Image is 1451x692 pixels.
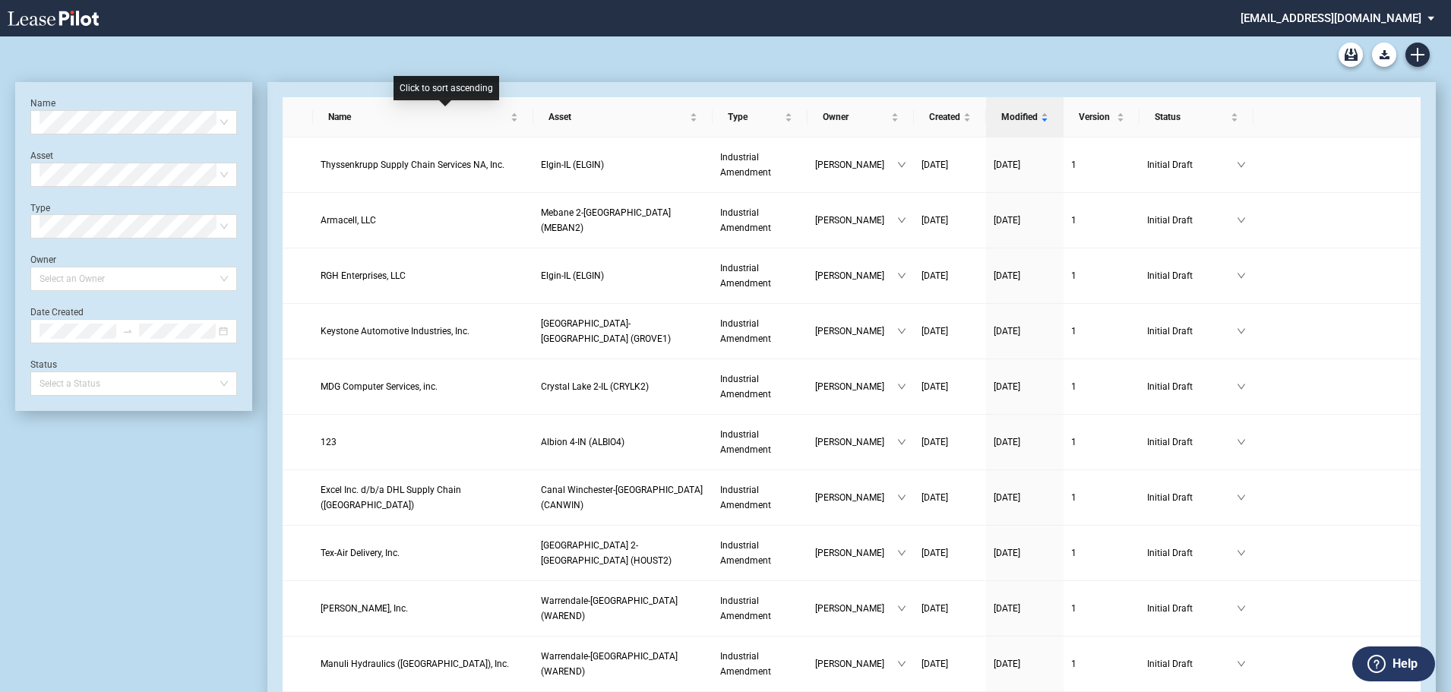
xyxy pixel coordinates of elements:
a: [DATE] [994,490,1056,505]
span: Industrial Amendment [720,263,771,289]
span: [DATE] [994,215,1020,226]
span: Initial Draft [1147,490,1237,505]
span: Industrial Amendment [720,429,771,455]
span: down [897,160,906,169]
span: Elgin-IL (ELGIN) [541,270,604,281]
a: 1 [1071,324,1132,339]
span: Initial Draft [1147,213,1237,228]
span: Owner [823,109,888,125]
span: Industrial Amendment [720,207,771,233]
span: [DATE] [994,160,1020,170]
span: down [1237,271,1246,280]
a: Archive [1339,43,1363,67]
span: Canal Winchester-OH (CANWIN) [541,485,703,510]
span: Keystone Automotive Industries, Inc. [321,326,469,337]
span: [DATE] [921,603,948,614]
span: [PERSON_NAME] [815,324,897,339]
th: Status [1140,97,1253,137]
span: down [1237,659,1246,668]
a: [DATE] [994,157,1056,172]
span: [DATE] [994,381,1020,392]
span: 1 [1071,659,1076,669]
span: [PERSON_NAME] [815,656,897,671]
a: Elgin-IL (ELGIN) [541,268,705,283]
a: [DATE] [994,656,1056,671]
span: Type [728,109,782,125]
a: Excel Inc. d/b/a DHL Supply Chain ([GEOGRAPHIC_DATA]) [321,482,526,513]
span: Created [929,109,960,125]
span: Initial Draft [1147,434,1237,450]
a: Industrial Amendment [720,649,800,679]
span: 1 [1071,160,1076,170]
th: Type [713,97,808,137]
span: 1 [1071,492,1076,503]
a: Thyssenkrupp Supply Chain Services NA, Inc. [321,157,526,172]
a: Warrendale-[GEOGRAPHIC_DATA] (WAREND) [541,593,705,624]
span: [PERSON_NAME] [815,601,897,616]
span: Modified [1001,109,1038,125]
a: [DATE] [921,268,978,283]
span: [DATE] [994,326,1020,337]
span: Initial Draft [1147,157,1237,172]
span: Initial Draft [1147,656,1237,671]
th: Version [1064,97,1140,137]
th: Owner [808,97,914,137]
span: 1 [1071,548,1076,558]
span: [DATE] [994,270,1020,281]
a: [DATE] [994,379,1056,394]
span: [DATE] [921,437,948,447]
span: 1 [1071,381,1076,392]
a: [DATE] [994,434,1056,450]
span: down [897,604,906,613]
span: down [1237,604,1246,613]
span: [DATE] [994,437,1020,447]
a: [DATE] [921,434,978,450]
a: 1 [1071,656,1132,671]
label: Owner [30,254,56,265]
a: Mebane 2-[GEOGRAPHIC_DATA] (MEBAN2) [541,205,705,235]
span: down [897,438,906,447]
span: [PERSON_NAME] [815,379,897,394]
a: Industrial Amendment [720,482,800,513]
span: Industrial Amendment [720,485,771,510]
a: [DATE] [921,379,978,394]
span: 123 [321,437,337,447]
span: down [897,548,906,558]
span: down [1237,382,1246,391]
span: swap-right [122,326,133,337]
span: Initial Draft [1147,601,1237,616]
button: Download Blank Form [1372,43,1396,67]
span: down [897,327,906,336]
a: [DATE] [921,601,978,616]
a: [DATE] [994,601,1056,616]
span: Initial Draft [1147,324,1237,339]
span: Initial Draft [1147,268,1237,283]
a: Armacell, LLC [321,213,526,228]
a: Industrial Amendment [720,316,800,346]
a: Create new document [1405,43,1430,67]
span: Mebane 2-NC (MEBAN2) [541,207,671,233]
a: [DATE] [994,213,1056,228]
span: [DATE] [921,215,948,226]
a: 1 [1071,434,1132,450]
span: Tex-Air Delivery, Inc. [321,548,400,558]
span: Version [1079,109,1114,125]
a: 1 [1071,601,1132,616]
label: Name [30,98,55,109]
span: [DATE] [994,659,1020,669]
span: [PERSON_NAME] [815,157,897,172]
span: Excel Inc. d/b/a DHL Supply Chain (USA) [321,485,461,510]
th: Name [313,97,534,137]
span: down [1237,438,1246,447]
span: Industrial Amendment [720,318,771,344]
a: [DATE] [994,545,1056,561]
span: [DATE] [994,548,1020,558]
a: 1 [1071,379,1132,394]
span: Groveport-OH (GROVE1) [541,318,671,344]
span: down [897,493,906,502]
a: [GEOGRAPHIC_DATA]-[GEOGRAPHIC_DATA] (GROVE1) [541,316,705,346]
md-menu: Download Blank Form List [1367,43,1401,67]
span: Armacell, LLC [321,215,376,226]
span: Houston 2-TX (HOUST2) [541,540,672,566]
a: Crystal Lake 2-IL (CRYLK2) [541,379,705,394]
